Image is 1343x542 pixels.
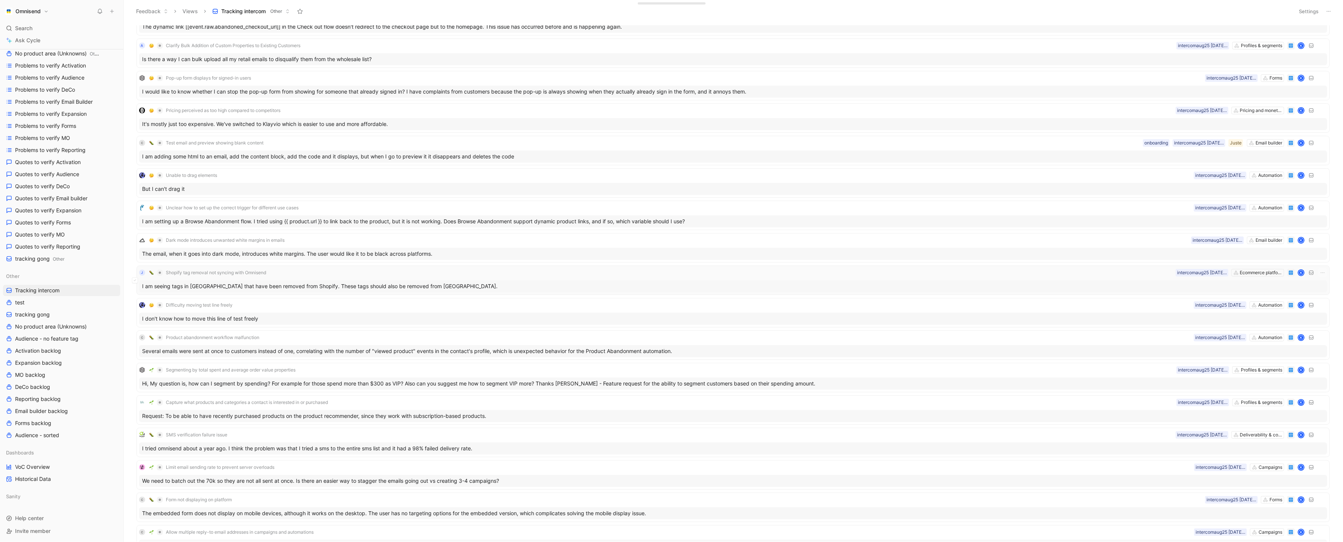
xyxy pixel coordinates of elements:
[1230,139,1242,147] div: Juste
[5,8,12,15] img: Omnisend
[1174,139,1224,147] div: intercomaug25 [DATE] 10:40
[3,297,120,308] a: test
[147,398,331,407] button: 🌱Capture what products and categories a contact is interested in or purchased
[149,141,154,145] img: 🐛
[15,475,51,483] span: Historical Data
[1299,465,1304,470] div: K
[147,528,316,537] button: 🌱Allow multiple reply-to email addresses in campaigns and automations
[15,36,40,45] span: Ask Cycle
[166,432,227,438] span: SMS verification failure issue
[166,270,266,276] span: Shopify tag removal not syncing with Omnisend
[15,219,71,226] span: Quotes to verify Forms
[1258,204,1282,212] div: Automation
[149,108,154,113] img: 🤔
[209,6,293,17] button: Tracking intercomOther
[1195,301,1245,309] div: intercomaug25 [DATE] 10:40
[1240,269,1282,276] div: Ecommerce platforms
[3,84,120,95] a: Problems to verify DeCo
[15,8,41,15] h1: Omnisend
[136,136,1330,165] a: C🐛Test email and preview showing blank contentEmail builderJusteintercomaug25 [DATE] 10:40onboard...
[15,170,79,178] span: Quotes to verify Audience
[136,493,1330,522] a: C🐛Form not displaying on platformFormsintercomaug25 [DATE] 10:40KThe embedded form does not displ...
[1296,6,1322,17] button: Settings
[147,203,301,212] button: 🤔Unclear how to set up the correct trigger for different use cases
[3,491,120,502] div: Sanity
[15,62,86,69] span: Problems to verify Activation
[3,513,120,524] div: Help center
[3,321,120,332] a: No product area (Unknowns)
[149,465,154,470] img: 🌱
[139,464,145,470] img: logo
[1195,172,1245,179] div: intercomaug25 [DATE] 10:40
[147,301,235,310] button: 🤔Difficulty moving test line freely
[1178,399,1228,406] div: intercomaug25 [DATE] 10:40
[136,71,1330,100] a: logo🤔Pop-up form displays for signed-in usersFormsintercomaug25 [DATE] 10:40KI would like to know...
[166,172,217,178] span: Unable to drag elements
[139,270,145,276] div: J
[15,287,60,294] span: Tracking intercom
[15,24,32,33] span: Search
[15,371,45,379] span: MO backlog
[147,333,262,342] button: 🐛Product abandonment workflow malfunction
[147,268,269,277] button: 🐛Shopify tag removal not syncing with Omnisend
[1299,270,1304,275] div: K
[147,430,230,439] button: 🐛SMS verification failure issue
[3,157,120,168] a: Quotes to verify Activation
[1144,139,1168,147] div: onboarding
[139,302,145,308] img: logo
[166,107,280,114] span: Pricing perceived as too high compared to competitors
[3,430,120,441] a: Audience - sorted
[1193,236,1242,244] div: intercomaug25 [DATE] 10:40
[15,323,87,330] span: No product area (Unknowns)
[3,23,120,34] div: Search
[1299,497,1304,502] div: K
[136,38,1330,68] a: A🤔Clarify Bulk Addition of Custom Properties to Existing CustomersProfiles & segmentsintercomaug2...
[147,365,298,375] button: 🌱Segmenting by total spent and average order value properties
[3,405,120,417] a: Email builder backlog
[166,237,285,243] span: Dark mode introduces unwanted white margins in emails
[3,461,120,473] a: VoC Overview
[136,298,1330,327] a: logo🤔Difficulty moving test line freelyAutomationintercomaug25 [DATE] 10:40KI don't know how to m...
[1299,140,1304,146] div: K
[3,525,120,537] div: Invite member
[15,335,78,342] span: Audience - no feature tag
[3,96,120,107] a: Problems to verify Email Builder
[3,193,120,204] a: Quotes to verify Email builder
[147,236,287,245] button: 🤔Dark mode introduces unwanted white margins in emails
[149,433,154,437] img: 🐛
[136,395,1330,425] a: logo🌱Capture what products and categories a contact is interested in or purchasedProfiles & segme...
[1258,172,1282,179] div: Automation
[136,168,1330,198] a: logo🤔Unable to drag elementsAutomationintercomaug25 [DATE] 10:40KBut I can't drag it
[139,335,145,341] div: C
[15,255,64,263] span: tracking gong
[136,103,1330,133] a: logo🤔Pricing perceived as too high compared to competitorsPricing and monetisationintercomaug25 [...
[3,181,120,192] a: Quotes to verify DeCo
[1207,74,1256,82] div: intercomaug25 [DATE] 10:40
[15,347,61,355] span: Activation backlog
[149,76,154,80] img: 🤔
[147,41,303,50] button: 🤔Clarify Bulk Addition of Custom Properties to Existing Customers
[3,491,120,504] div: Sanity
[147,138,266,147] button: 🐛Test email and preview showing blank content
[3,270,120,282] div: Other
[15,243,80,250] span: Quotes to verify Reporting
[1299,43,1304,48] div: K
[3,205,120,216] a: Quotes to verify Expansion
[149,270,154,275] img: 🐛
[136,428,1330,457] a: logo🐛SMS verification failure issueDeliverability & complianceintercomaug25 [DATE] 10:40KI tried ...
[15,231,65,238] span: Quotes to verify MO
[139,313,1327,325] div: I don't know how to move this line of test freely
[139,205,145,211] img: logo
[1269,496,1282,504] div: Forms
[15,110,87,118] span: Problems to verify Expansion
[1269,74,1282,82] div: Forms
[149,206,154,210] img: 🤔
[15,183,70,190] span: Quotes to verify DeCo
[139,43,145,49] div: A
[139,21,1327,33] div: The dynamic link [[event.raw.abandoned_checkout_url]] in the Check out flow doesn't redirect to t...
[1195,204,1245,212] div: intercomaug25 [DATE] 10:40
[3,169,120,180] a: Quotes to verify Audience
[149,43,154,48] img: 🤔
[6,449,34,456] span: Dashboards
[136,460,1330,490] a: logo🌱Limit email sending rate to prevent server overloadsCampaignsintercomaug25 [DATE] 10:40KWe n...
